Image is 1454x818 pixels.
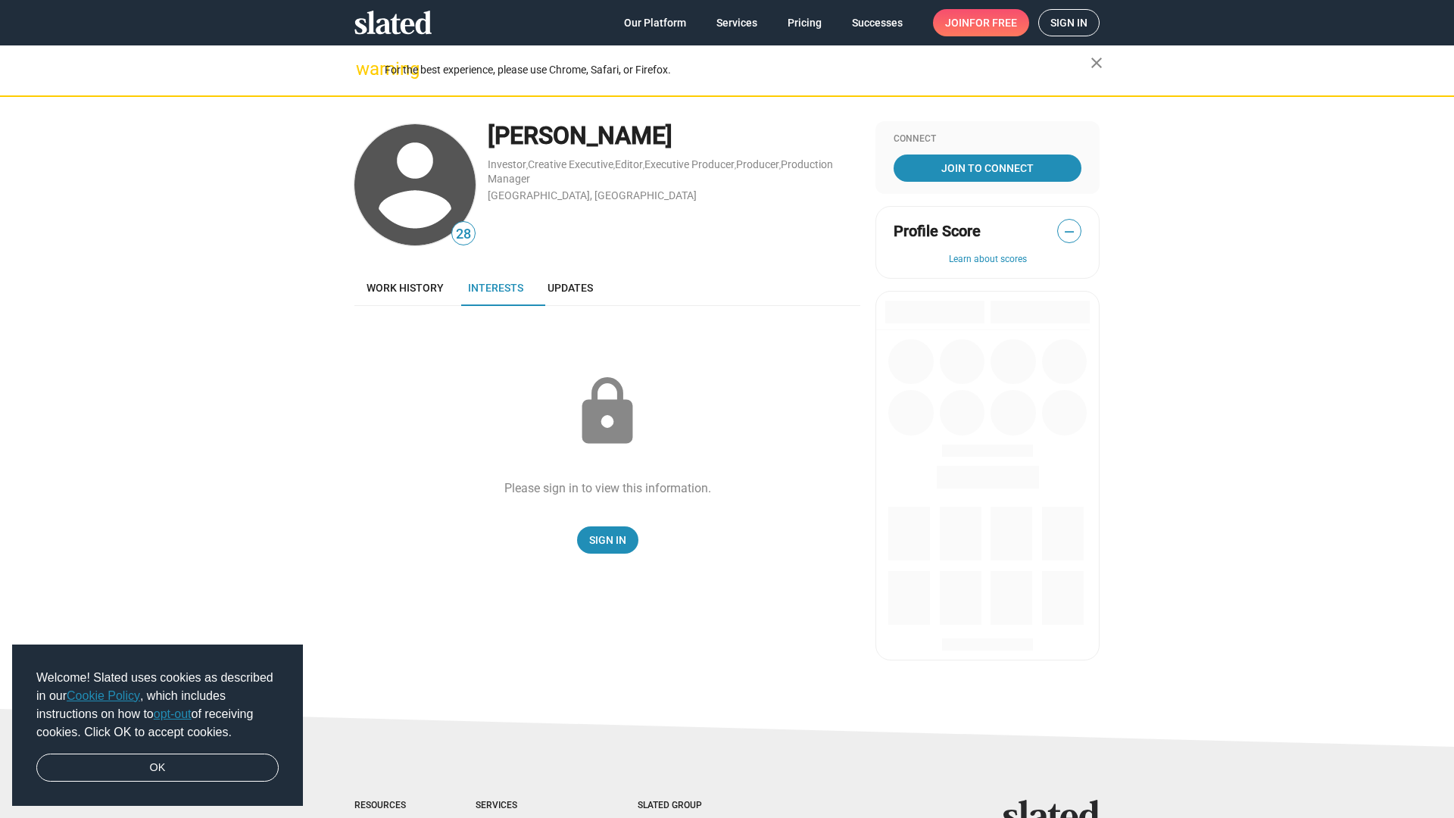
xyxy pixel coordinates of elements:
span: Pricing [788,9,822,36]
a: opt-out [154,707,192,720]
a: Pricing [775,9,834,36]
span: Sign In [589,526,626,554]
span: — [1058,222,1081,242]
a: Interests [456,270,535,306]
div: Connect [894,133,1081,145]
span: , [735,161,736,170]
a: Successes [840,9,915,36]
div: For the best experience, please use Chrome, Safari, or Firefox. [385,60,1090,80]
a: [GEOGRAPHIC_DATA], [GEOGRAPHIC_DATA] [488,189,697,201]
span: Our Platform [624,9,686,36]
div: Services [476,800,577,812]
div: Slated Group [638,800,741,812]
span: Join To Connect [897,155,1078,182]
a: Updates [535,270,605,306]
a: Our Platform [612,9,698,36]
span: Updates [548,282,593,294]
div: Resources [354,800,415,812]
span: for free [969,9,1017,36]
span: Interests [468,282,523,294]
div: Please sign in to view this information. [504,480,711,496]
span: Profile Score [894,221,981,242]
a: Services [704,9,769,36]
a: Sign in [1038,9,1100,36]
a: Join To Connect [894,155,1081,182]
span: , [526,161,528,170]
mat-icon: warning [356,60,374,78]
span: Services [716,9,757,36]
span: , [613,161,615,170]
span: Successes [852,9,903,36]
a: Cookie Policy [67,689,140,702]
a: Executive Producer [644,158,735,170]
span: Work history [367,282,444,294]
a: Investor [488,158,526,170]
span: 28 [452,224,475,245]
a: Producer [736,158,779,170]
a: Work history [354,270,456,306]
mat-icon: close [1087,54,1106,72]
a: Joinfor free [933,9,1029,36]
span: , [779,161,781,170]
div: cookieconsent [12,645,303,807]
div: [PERSON_NAME] [488,120,860,152]
a: Creative Executive [528,158,613,170]
a: dismiss cookie message [36,754,279,782]
a: Production Manager [488,158,833,185]
span: , [643,161,644,170]
a: Sign In [577,526,638,554]
span: Welcome! Slated uses cookies as described in our , which includes instructions on how to of recei... [36,669,279,742]
mat-icon: lock [569,374,645,450]
span: Join [945,9,1017,36]
button: Learn about scores [894,254,1081,266]
span: Sign in [1050,10,1087,36]
a: Editor [615,158,643,170]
